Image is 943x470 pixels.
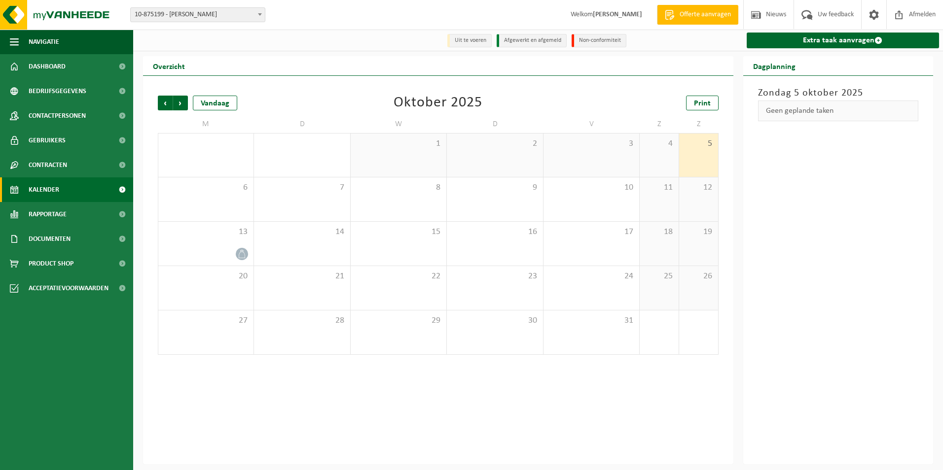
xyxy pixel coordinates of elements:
span: 16 [452,227,538,237]
span: 10 [548,182,634,193]
span: 10-875199 - VANHEE JELLE - KORTEMARK [130,7,265,22]
span: 9 [452,182,538,193]
span: 18 [645,227,674,237]
span: 8 [356,182,441,193]
span: 14 [259,227,345,237]
span: Bedrijfsgegevens [29,79,86,103]
td: Z [679,115,719,133]
td: W [351,115,447,133]
span: 15 [356,227,441,237]
span: 19 [684,227,713,237]
a: Extra taak aanvragen [747,33,940,48]
span: 27 [163,315,249,326]
span: Documenten [29,227,71,251]
span: Kalender [29,177,59,202]
a: Offerte aanvragen [657,5,738,25]
td: M [158,115,254,133]
li: Afgewerkt en afgemeld [497,34,567,47]
span: 11 [645,182,674,193]
span: 10-875199 - VANHEE JELLE - KORTEMARK [131,8,265,22]
span: 26 [684,271,713,282]
span: Gebruikers [29,128,66,153]
span: Print [694,100,711,107]
li: Uit te voeren [447,34,492,47]
li: Non-conformiteit [572,34,626,47]
span: 1 [356,138,441,149]
span: 30 [452,315,538,326]
span: 31 [548,315,634,326]
span: 24 [548,271,634,282]
div: Oktober 2025 [394,96,482,110]
strong: [PERSON_NAME] [593,11,642,18]
td: D [447,115,543,133]
span: 20 [163,271,249,282]
span: 25 [645,271,674,282]
span: Contracten [29,153,67,177]
span: 12 [684,182,713,193]
td: D [254,115,350,133]
span: 7 [259,182,345,193]
span: 4 [645,138,674,149]
span: 23 [452,271,538,282]
span: 5 [684,138,713,149]
span: 2 [452,138,538,149]
div: Vandaag [193,96,237,110]
span: Vorige [158,96,173,110]
span: 21 [259,271,345,282]
span: 17 [548,227,634,237]
span: Acceptatievoorwaarden [29,276,109,301]
span: 28 [259,315,345,326]
div: Geen geplande taken [758,101,919,121]
a: Print [686,96,719,110]
span: 6 [163,182,249,193]
h2: Dagplanning [743,56,805,75]
span: Navigatie [29,30,59,54]
span: 3 [548,138,634,149]
span: 22 [356,271,441,282]
span: 29 [356,315,441,326]
span: Volgende [173,96,188,110]
span: Contactpersonen [29,103,86,128]
span: Product Shop [29,251,73,276]
span: Offerte aanvragen [677,10,733,20]
span: Dashboard [29,54,66,79]
span: Rapportage [29,202,67,227]
h2: Overzicht [143,56,195,75]
span: 13 [163,227,249,237]
h3: Zondag 5 oktober 2025 [758,86,919,101]
td: V [544,115,640,133]
td: Z [640,115,679,133]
